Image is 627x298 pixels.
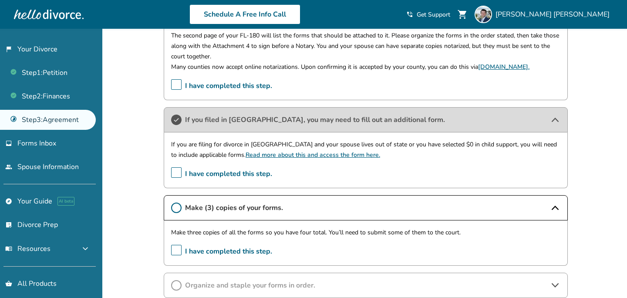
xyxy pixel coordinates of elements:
[171,79,272,93] span: I have completed this step.
[5,163,12,170] span: people
[171,62,560,72] p: Many counties now accept online notarizations. Upon confirming it is accepted by your county, you...
[5,46,12,53] span: flag_2
[5,140,12,147] span: inbox
[171,167,272,181] span: I have completed this step.
[80,244,91,254] span: expand_more
[406,11,413,18] span: phone_in_talk
[246,151,380,159] a: Read more about this and access the form here.
[5,280,12,287] span: shopping_basket
[457,9,468,20] span: shopping_cart
[185,281,546,290] span: Organize and staple your forms in order.
[406,10,450,19] a: phone_in_talkGet Support
[583,256,627,298] iframe: Chat Widget
[171,245,272,258] span: I have completed this step.
[57,197,74,206] span: AI beta
[17,139,56,148] span: Forms Inbox
[185,115,546,125] span: If you filed in [GEOGRAPHIC_DATA], you may need to fill out an additional form.
[475,6,492,23] img: Ryan Thomason
[5,244,51,254] span: Resources
[496,10,613,19] span: [PERSON_NAME] [PERSON_NAME]
[478,63,529,71] a: [DOMAIN_NAME].
[5,245,12,252] span: menu_book
[5,221,12,228] span: list_alt_check
[417,10,450,19] span: Get Support
[171,139,560,160] p: If you are filing for divorce in [GEOGRAPHIC_DATA] and your spouse lives out of state or you have...
[189,4,300,24] a: Schedule A Free Info Call
[5,198,12,205] span: explore
[185,203,546,213] span: Make (3) copies of your forms.
[171,227,560,238] p: Make three copies of all the forms so you have four total. You’ll need to submit some of them to ...
[171,30,560,62] p: The second page of your FL-180 will list the forms that should be attached to it. Please organize...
